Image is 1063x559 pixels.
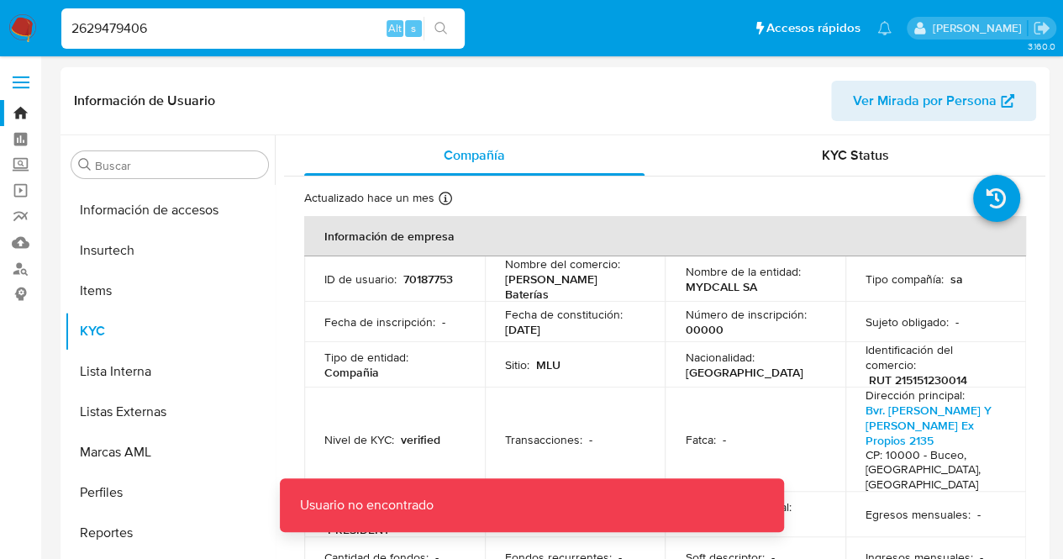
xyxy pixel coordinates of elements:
[304,190,434,206] p: Actualizado hace un mes
[324,272,397,287] p: ID de usuario :
[866,272,944,287] p: Tipo compañía :
[74,92,215,109] h1: Información de Usuario
[869,372,967,388] p: RUT 215151230014
[831,81,1036,121] button: Ver Mirada por Persona
[304,216,1026,256] th: Información de empresa
[505,322,540,337] p: [DATE]
[403,272,453,287] p: 70187753
[65,311,275,351] button: KYC
[950,272,963,287] p: sa
[411,20,416,36] span: s
[388,20,402,36] span: Alt
[589,432,592,447] p: -
[685,365,803,380] p: [GEOGRAPHIC_DATA]
[442,314,445,330] p: -
[822,145,889,165] span: KYC Status
[685,350,754,365] p: Nacionalidad :
[324,432,394,447] p: Nivel de KYC :
[65,472,275,513] button: Perfiles
[61,18,465,40] input: Buscar usuario o caso...
[1033,19,1050,37] a: Salir
[766,19,860,37] span: Accesos rápidos
[866,388,965,403] p: Dirección principal :
[505,272,639,302] p: [PERSON_NAME] Baterías
[65,271,275,311] button: Items
[65,190,275,230] button: Información de accesos
[280,478,454,532] p: Usuario no encontrado
[505,432,582,447] p: Transacciones :
[505,357,529,372] p: Sitio :
[866,314,949,330] p: Sujeto obligado :
[65,230,275,271] button: Insurtech
[424,17,458,40] button: search-icon
[853,81,997,121] span: Ver Mirada por Persona
[866,342,1006,372] p: Identificación del comercio :
[324,365,379,380] p: Compañia
[65,392,275,432] button: Listas Externas
[324,314,435,330] p: Fecha de inscripción :
[78,158,92,171] button: Buscar
[505,256,620,272] p: Nombre del comercio :
[444,145,505,165] span: Compañía
[401,432,440,447] p: verified
[685,322,723,337] p: 00000
[324,350,408,365] p: Tipo de entidad :
[866,402,992,449] a: Bvr. [PERSON_NAME] Y [PERSON_NAME] Ex Propios 2135
[685,264,800,279] p: Nombre de la entidad :
[685,279,756,294] p: MYDCALL SA
[505,307,623,322] p: Fecha de constitución :
[95,158,261,173] input: Buscar
[977,507,981,522] p: -
[877,21,892,35] a: Notificaciones
[65,513,275,553] button: Reportes
[685,307,806,322] p: Número de inscripción :
[932,20,1027,36] p: agostina.bazzano@mercadolibre.com
[328,522,390,537] p: PRESIDENT
[536,357,560,372] p: MLU
[866,507,971,522] p: Egresos mensuales :
[65,432,275,472] button: Marcas AML
[65,351,275,392] button: Lista Interna
[685,432,715,447] p: Fatca :
[866,448,999,493] h4: CP: 10000 - Buceo, [GEOGRAPHIC_DATA], [GEOGRAPHIC_DATA]
[955,314,959,330] p: -
[722,432,725,447] p: -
